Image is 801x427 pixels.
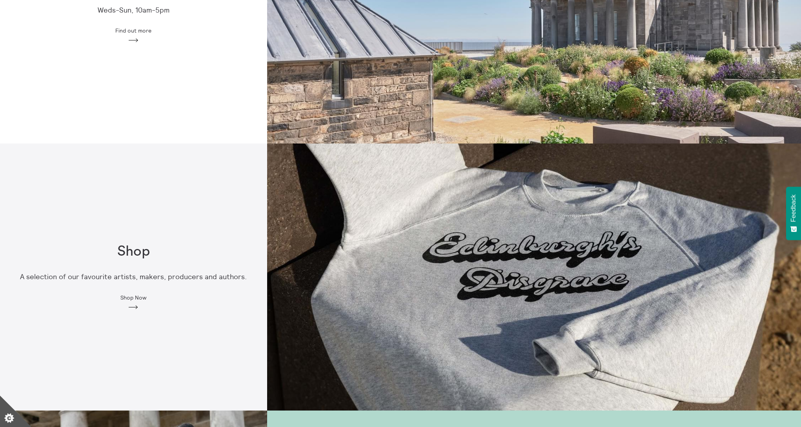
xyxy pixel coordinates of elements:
[98,6,169,15] p: Weds-Sun, 10am-5pm
[117,243,150,260] h1: Shop
[790,194,797,222] span: Feedback
[20,273,247,281] p: A selection of our favourite artists, makers, producers and authors.
[115,27,151,34] span: Find out more
[120,294,146,301] span: Shop Now
[786,187,801,240] button: Feedback - Show survey
[267,144,801,411] img: Edinburgh s disgrace sweatshirt 1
